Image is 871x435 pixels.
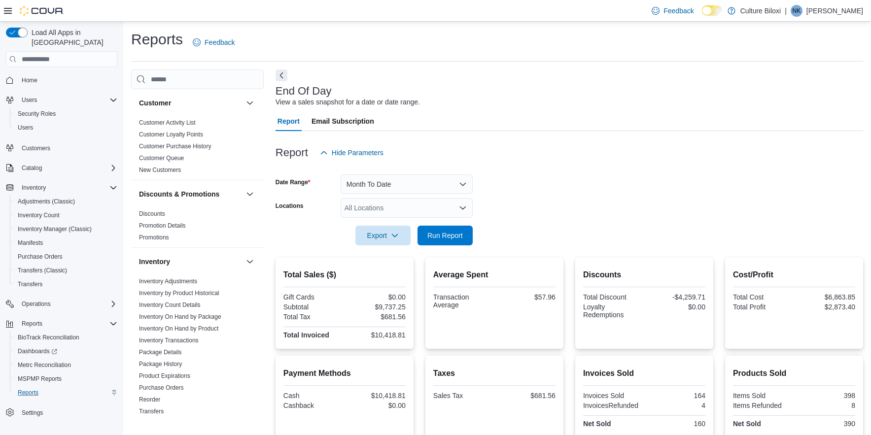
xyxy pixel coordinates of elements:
[139,98,242,108] button: Customer
[459,204,467,212] button: Open list of options
[14,332,117,343] span: BioTrack Reconciliation
[139,234,169,241] a: Promotions
[347,402,406,409] div: $0.00
[18,298,55,310] button: Operations
[14,108,60,120] a: Security Roles
[20,6,64,16] img: Cova
[139,119,196,127] span: Customer Activity List
[14,223,117,235] span: Inventory Manager (Classic)
[18,407,47,419] a: Settings
[283,402,343,409] div: Cashback
[433,293,492,309] div: Transaction Average
[139,257,242,267] button: Inventory
[583,368,705,379] h2: Invoices Sold
[18,142,54,154] a: Customers
[14,345,61,357] a: Dashboards
[278,111,300,131] span: Report
[18,124,33,132] span: Users
[583,420,611,428] strong: Net Sold
[18,280,42,288] span: Transfers
[583,392,642,400] div: Invoices Sold
[733,269,855,281] h2: Cost/Profit
[18,298,117,310] span: Operations
[740,5,781,17] p: Culture Biloxi
[283,313,343,321] div: Total Tax
[646,293,705,301] div: -$4,259.71
[276,69,287,81] button: Next
[427,231,463,240] span: Run Report
[733,368,855,379] h2: Products Sold
[139,384,184,391] a: Purchase Orders
[2,73,121,87] button: Home
[10,344,121,358] a: Dashboards
[10,195,121,208] button: Adjustments (Classic)
[139,336,199,344] span: Inventory Transactions
[18,162,46,174] button: Catalog
[189,33,239,52] a: Feedback
[583,402,642,409] div: InvoicesRefunded
[583,269,705,281] h2: Discounts
[22,144,50,152] span: Customers
[22,96,37,104] span: Users
[10,222,121,236] button: Inventory Manager (Classic)
[18,361,71,369] span: Metrc Reconciliation
[2,140,121,155] button: Customers
[791,5,802,17] div: Nathan King
[796,392,855,400] div: 398
[733,392,792,400] div: Items Sold
[2,405,121,420] button: Settings
[139,360,182,368] span: Package History
[796,293,855,301] div: $6,863.85
[10,358,121,372] button: Metrc Reconciliation
[18,225,92,233] span: Inventory Manager (Classic)
[347,313,406,321] div: $681.56
[14,223,96,235] a: Inventory Manager (Classic)
[2,181,121,195] button: Inventory
[14,251,67,263] a: Purchase Orders
[418,226,473,245] button: Run Report
[22,320,42,328] span: Reports
[139,313,221,321] span: Inventory On Hand by Package
[733,402,792,409] div: Items Refunded
[14,387,42,399] a: Reports
[10,250,121,264] button: Purchase Orders
[139,301,201,308] a: Inventory Count Details
[14,209,117,221] span: Inventory Count
[14,332,83,343] a: BioTrack Reconciliation
[10,107,121,121] button: Security Roles
[796,420,855,428] div: 390
[355,226,411,245] button: Export
[316,143,387,163] button: Hide Parameters
[244,256,256,268] button: Inventory
[139,222,186,229] a: Promotion Details
[22,184,46,192] span: Inventory
[276,202,304,210] label: Locations
[496,392,556,400] div: $681.56
[347,293,406,301] div: $0.00
[733,293,792,301] div: Total Cost
[583,303,642,319] div: Loyalty Redemptions
[14,209,64,221] a: Inventory Count
[139,154,184,162] span: Customer Queue
[796,303,855,311] div: $2,873.40
[14,196,117,207] span: Adjustments (Classic)
[139,119,196,126] a: Customer Activity List
[139,407,164,415] span: Transfers
[139,384,184,392] span: Purchase Orders
[14,278,117,290] span: Transfers
[139,189,242,199] button: Discounts & Promotions
[646,392,705,400] div: 164
[276,85,332,97] h3: End Of Day
[131,275,264,421] div: Inventory
[10,386,121,400] button: Reports
[14,278,46,290] a: Transfers
[18,74,117,86] span: Home
[2,297,121,311] button: Operations
[22,76,37,84] span: Home
[139,372,190,380] span: Product Expirations
[433,392,492,400] div: Sales Tax
[139,278,197,285] a: Inventory Adjustments
[2,161,121,175] button: Catalog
